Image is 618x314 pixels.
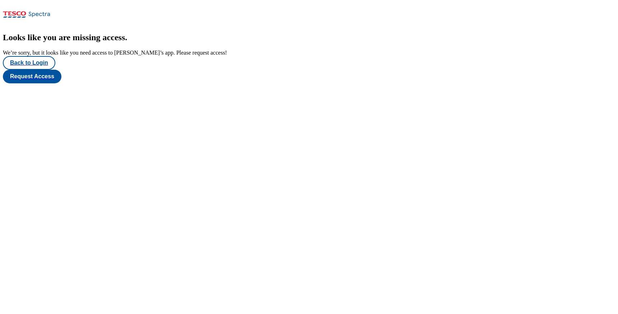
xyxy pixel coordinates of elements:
a: Request Access [3,70,615,83]
a: Back to Login [3,56,615,70]
button: Back to Login [3,56,55,70]
button: Request Access [3,70,61,83]
div: We’re sorry, but it looks like you need access to [PERSON_NAME]’s app. Please request access! [3,50,615,56]
span: . [125,33,127,42]
h2: Looks like you are missing access [3,33,615,42]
